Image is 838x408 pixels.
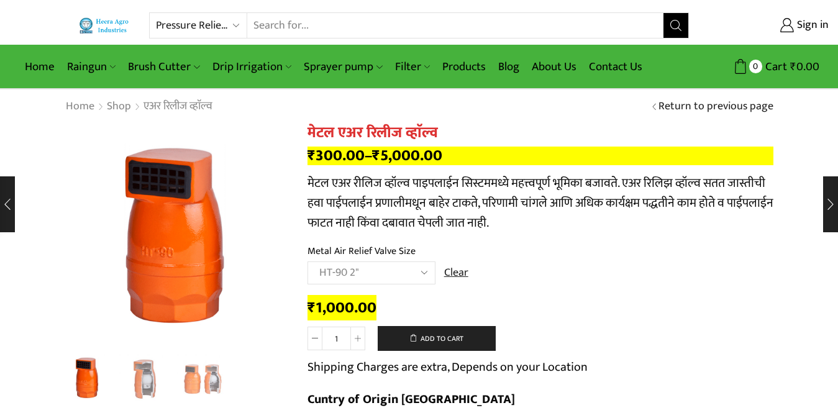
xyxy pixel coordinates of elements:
span: Cart [762,58,787,75]
li: 1 / 3 [62,354,114,404]
a: Sign in [708,14,829,37]
a: About Us [526,52,583,81]
bdi: 1,000.00 [307,295,376,320]
p: – [307,147,773,165]
bdi: 0.00 [790,57,819,76]
li: 2 / 3 [119,354,171,404]
input: Product quantity [322,327,350,350]
img: Metal Air Release Valve [62,352,114,404]
a: Shop [106,99,132,115]
nav: Breadcrumb [65,99,213,115]
bdi: 5,000.00 [372,143,442,168]
a: एअर रिलीज व्हाॅल्व [143,99,213,115]
a: Products [436,52,492,81]
bdi: 300.00 [307,143,365,168]
a: Sprayer pump [298,52,388,81]
a: 0 Cart ₹0.00 [701,55,819,78]
a: Blog [492,52,526,81]
label: Metal Air Relief Valve Size [307,244,416,258]
p: Shipping Charges are extra, Depends on your Location [307,357,588,377]
img: Product-Desgine-Templet-webside [65,124,289,348]
a: 2 [119,354,171,406]
a: Home [65,99,95,115]
a: Product-Desgine-Templet-webside [62,352,114,404]
a: 3 [177,354,229,406]
a: Raingun [61,52,122,81]
a: Contact Us [583,52,649,81]
a: Drip Irrigation [206,52,298,81]
p: मेटल एअर रीलिज व्हॉल्व पाइपलाईन सिस्टममध्ये महत्त्वपूर्ण भूमिका बजावते. एअर रिलिझ व्हॉल्व सतत जास... [307,173,773,233]
a: Home [19,52,61,81]
span: Sign in [794,17,829,34]
a: Filter [389,52,436,81]
span: ₹ [307,295,316,320]
a: Brush Cutter [122,52,206,81]
div: 1 / 3 [65,124,289,348]
h1: मेटल एअर रिलीज व्हाॅल्व [307,124,773,142]
span: ₹ [372,143,380,168]
input: Search for... [247,13,663,38]
button: Add to cart [378,326,496,351]
button: Search button [663,13,688,38]
span: ₹ [307,143,316,168]
a: Clear options [444,265,468,281]
li: 3 / 3 [177,354,229,404]
span: 0 [749,60,762,73]
a: Return to previous page [658,99,773,115]
span: ₹ [790,57,796,76]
